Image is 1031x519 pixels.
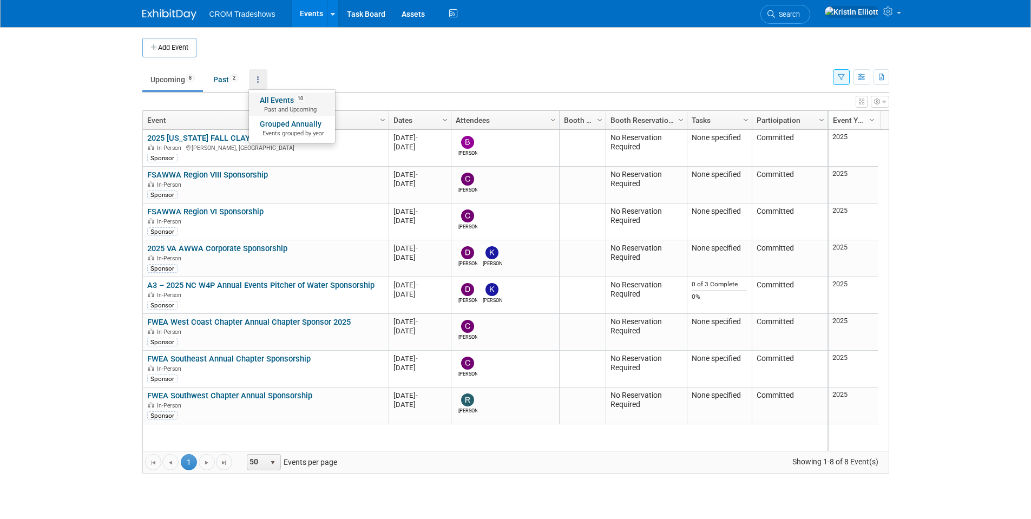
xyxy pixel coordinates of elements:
img: In-Person Event [148,181,154,187]
span: 1 [181,454,197,470]
span: - [416,207,418,215]
td: No Reservation Required [606,240,687,277]
div: [DATE] [393,244,446,253]
img: Branden Peterson [461,136,474,149]
span: Column Settings [817,116,826,124]
td: 2025 [829,314,878,351]
img: Ryan Speir [461,393,474,406]
a: Search [760,5,810,24]
div: None specified [692,354,747,364]
img: In-Person Event [148,329,154,334]
span: Column Settings [441,116,449,124]
span: 2 [229,74,239,82]
div: 0 of 3 Complete [692,280,747,288]
span: Go to the first page [149,458,157,467]
a: Upcoming8 [142,69,203,90]
a: FWEA West Coast Chapter Annual Chapter Sponsor 2025 [147,317,351,327]
div: Sponsor [147,190,178,199]
img: Kelly Lee [485,246,498,259]
span: In-Person [157,292,185,299]
div: [DATE] [393,363,446,372]
a: 2025 [US_STATE] FALL CLAY SHOOT [147,133,278,143]
button: Add Event [142,38,196,57]
div: Branden Peterson [458,149,477,157]
td: 2025 [829,277,878,314]
td: Committed [752,314,828,351]
div: Cameron Kenyon [458,186,477,194]
div: [DATE] [393,326,446,336]
div: Kelly Lee [483,259,502,267]
td: Committed [752,240,828,277]
div: 0% [692,293,747,301]
img: In-Person Event [148,292,154,297]
span: Events grouped by year [260,129,324,138]
span: CROM Tradeshows [209,10,275,18]
td: No Reservation Required [606,167,687,203]
a: Column Settings [740,111,752,127]
td: Committed [752,203,828,240]
div: None specified [692,170,747,180]
a: A3 – 2025 NC W4P Annual Events Pitcher of Water Sponsorship [147,280,375,290]
span: Search [775,10,800,18]
div: Cameron Kenyon [458,333,477,341]
span: Past and Upcoming [260,106,324,114]
a: Go to the next page [199,454,215,470]
div: Sponsor [147,375,178,383]
a: Go to the first page [145,454,161,470]
a: FSAWWA Region VI Sponsorship [147,207,264,216]
a: Event Year [833,111,871,129]
span: Column Settings [595,116,604,124]
td: No Reservation Required [606,130,687,167]
div: Daniel Austria [458,259,477,267]
span: - [416,391,418,399]
div: [DATE] [393,170,446,179]
a: Booth Size [564,111,599,129]
span: Column Settings [741,116,750,124]
td: No Reservation Required [606,387,687,424]
span: In-Person [157,255,185,262]
a: Grouped AnnuallyEvents grouped by year [249,116,335,140]
a: Booth Reservation Status [610,111,680,129]
div: Kelly Lee [483,296,502,304]
span: Showing 1-8 of 8 Event(s) [782,454,888,469]
a: Column Settings [439,111,451,127]
a: Column Settings [866,111,878,127]
span: - [416,244,418,252]
span: In-Person [157,329,185,336]
div: Sponsor [147,227,178,236]
div: [DATE] [393,391,446,400]
td: Committed [752,167,828,203]
a: Attendees [456,111,552,129]
td: No Reservation Required [606,314,687,351]
img: ExhibitDay [142,9,196,20]
td: No Reservation Required [606,277,687,314]
span: Go to the next page [202,458,211,467]
td: 2025 [829,240,878,277]
td: No Reservation Required [606,351,687,387]
span: Column Settings [868,116,876,124]
div: Ryan Speir [458,406,477,415]
img: In-Person Event [148,255,154,260]
span: Column Settings [549,116,557,124]
span: 8 [186,74,195,82]
span: Events per page [233,454,348,470]
div: Daniel Austria [458,296,477,304]
span: Column Settings [378,116,387,124]
a: Column Settings [675,111,687,127]
span: Go to the previous page [166,458,175,467]
a: FSAWWA Region VIII Sponsorship [147,170,268,180]
div: Sponsor [147,338,178,346]
div: [DATE] [393,354,446,363]
span: Column Settings [677,116,685,124]
td: Committed [752,277,828,314]
a: Go to the previous page [162,454,179,470]
img: In-Person Event [148,402,154,408]
img: Cameron Kenyon [461,357,474,370]
div: [DATE] [393,133,446,142]
a: Column Settings [547,111,559,127]
div: [PERSON_NAME], [GEOGRAPHIC_DATA] [147,143,384,152]
span: - [416,134,418,142]
span: 10 [294,95,306,103]
div: None specified [692,207,747,216]
div: [DATE] [393,142,446,152]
